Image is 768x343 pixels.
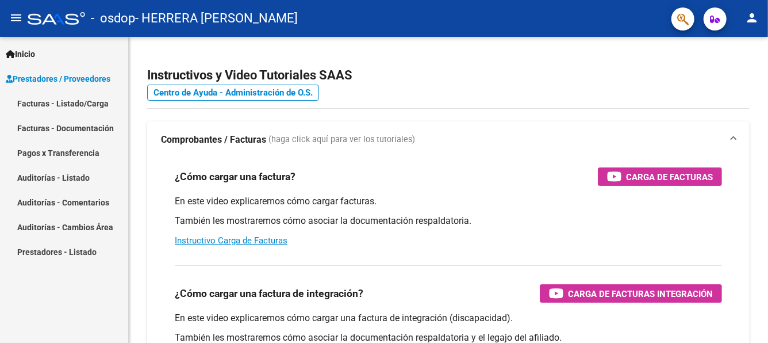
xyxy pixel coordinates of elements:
[6,48,35,60] span: Inicio
[175,169,295,185] h3: ¿Cómo cargar una factura?
[135,6,298,31] span: - HERRERA [PERSON_NAME]
[175,285,363,302] h3: ¿Cómo cargar una factura de integración?
[598,167,722,186] button: Carga de Facturas
[147,64,750,86] h2: Instructivos y Video Tutoriales SAAS
[540,284,722,303] button: Carga de Facturas Integración
[745,11,759,25] mat-icon: person
[6,73,110,85] span: Prestadores / Proveedores
[175,215,722,227] p: También les mostraremos cómo asociar la documentación respaldatoria.
[9,11,23,25] mat-icon: menu
[268,134,415,146] span: (haga click aquí para ver los tutoriales)
[147,121,750,158] mat-expansion-panel-header: Comprobantes / Facturas (haga click aquí para ver los tutoriales)
[175,235,287,246] a: Instructivo Carga de Facturas
[175,195,722,208] p: En este video explicaremos cómo cargar facturas.
[175,312,722,325] p: En este video explicaremos cómo cargar una factura de integración (discapacidad).
[147,85,319,101] a: Centro de Ayuda - Administración de O.S.
[91,6,135,31] span: - osdop
[568,287,713,301] span: Carga de Facturas Integración
[626,170,713,184] span: Carga de Facturas
[161,134,266,146] strong: Comprobantes / Facturas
